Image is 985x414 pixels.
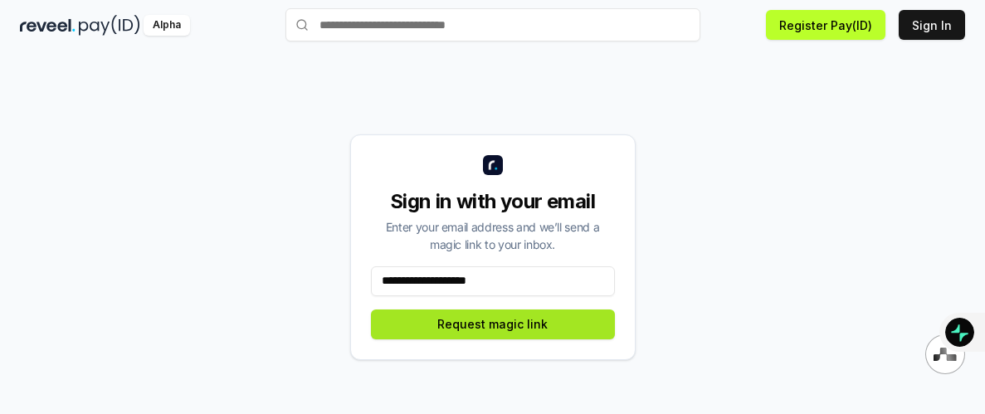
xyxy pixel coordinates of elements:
div: Alpha [144,15,190,36]
button: Sign In [899,10,965,40]
div: Sign in with your email [371,188,615,215]
img: reveel_dark [20,15,76,36]
img: logo_small [483,155,503,175]
div: Enter your email address and we’ll send a magic link to your inbox. [371,218,615,253]
img: svg+xml,%3Csvg%20xmlns%3D%22http%3A%2F%2Fwww.w3.org%2F2000%2Fsvg%22%20width%3D%2228%22%20height%3... [934,348,957,361]
img: pay_id [79,15,140,36]
button: Request magic link [371,309,615,339]
button: Register Pay(ID) [766,10,885,40]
